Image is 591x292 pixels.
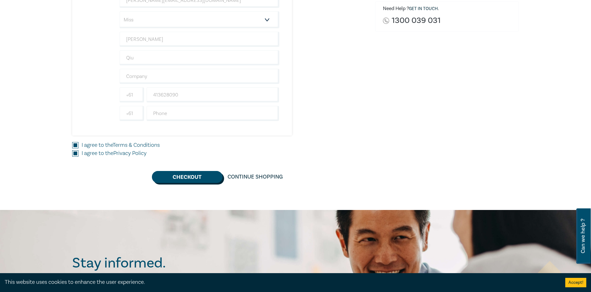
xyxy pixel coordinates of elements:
[147,106,279,121] input: Phone
[565,278,586,287] button: Accept cookies
[120,32,279,47] input: First Name*
[120,106,144,121] input: +61
[113,141,160,149] a: Terms & Conditions
[120,69,279,84] input: Company
[409,6,438,12] a: Get in touch
[392,16,441,25] a: 1300 039 031
[152,171,223,183] button: Checkout
[147,87,279,102] input: Mobile*
[120,50,279,65] input: Last Name*
[82,141,160,149] label: I agree to the
[5,278,556,286] div: This website uses cookies to enhance the user experience.
[120,87,144,102] input: +61
[580,212,586,260] span: Can we help ?
[82,149,147,157] label: I agree to the
[383,6,514,12] h6: Need Help ? .
[72,255,220,271] h2: Stay informed.
[223,171,288,183] a: Continue Shopping
[113,150,147,157] a: Privacy Policy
